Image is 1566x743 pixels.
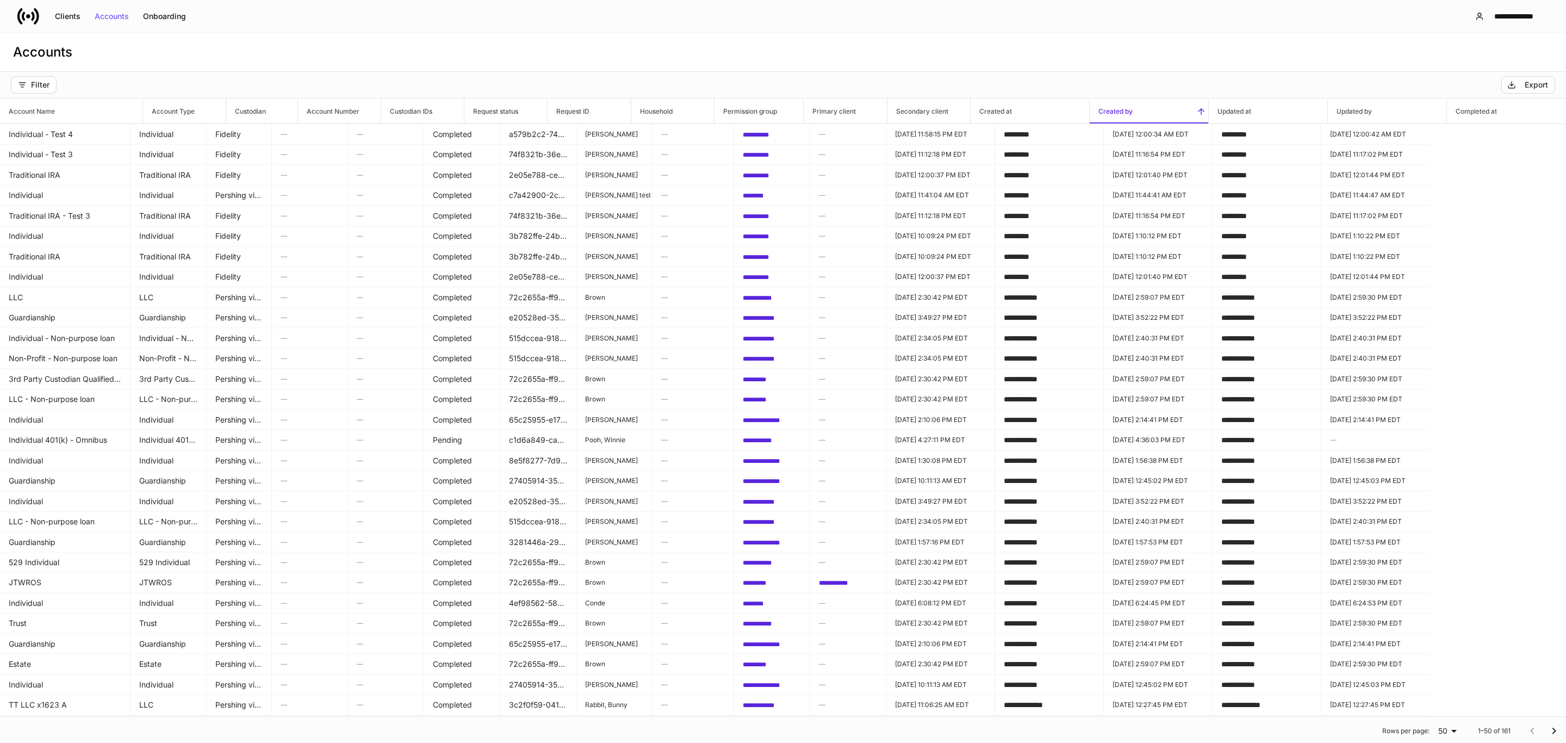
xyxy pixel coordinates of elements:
h6: Custodian [226,106,266,116]
h6: — [281,210,339,221]
td: Pershing via Sanctuary BD [207,410,272,430]
p: [DATE] 2:59:30 PM EDT [1330,395,1421,404]
h6: — [661,231,725,241]
td: Individual [130,144,207,165]
h6: — [661,251,725,262]
td: 2025-04-22T18:30:42.358Z [886,369,995,389]
h6: — [819,231,877,241]
td: ca9a577b-19ec-426f-b98e-2f5fd70e41e8 [734,307,810,328]
td: Pershing via Sanctuary BD [207,389,272,410]
td: Traditional IRA [130,206,207,226]
td: 515dccea-9180-4344-bf8e-5ec6e320271c [500,328,576,349]
td: 74f8321b-36e7-42fb-910a-e61e5e534f1f [500,144,576,165]
td: 2025-04-23T15:41:04.211Z [886,185,995,206]
td: 2025-04-22T18:30:42.363Z [886,389,995,410]
td: Completed [424,410,500,430]
p: [DATE] 12:00:37 PM EDT [895,170,986,179]
td: e04d9952-66e9-406a-8752-166d53c48ef3 [734,430,810,450]
p: [DATE] 11:12:18 PM EDT [895,211,986,220]
p: [DATE] 3:52:22 PM EDT [1330,313,1421,322]
td: Completed [424,165,500,185]
p: [DATE] 12:00:42 AM EDT [1330,130,1421,139]
button: Go to next page [1543,720,1565,742]
td: 2025-08-18T16:00:37.325Z [886,165,995,185]
p: [DATE] 11:17:02 PM EDT [1330,211,1421,220]
td: Completed [424,206,500,226]
span: Household [631,98,714,123]
td: Completed [424,348,500,369]
td: 2025-04-22T18:30:42.359Z [886,287,995,308]
p: [DATE] 11:44:47 AM EDT [1330,191,1421,200]
h6: — [357,353,415,363]
td: Individual [130,226,207,246]
td: Completed [424,226,500,246]
td: 40fa1406-57de-4fa4-9450-81d7b1cf75bd [734,206,810,226]
h6: — [281,312,339,323]
h6: — [819,292,877,302]
h6: — [661,312,725,323]
td: 74f8321b-36e7-42fb-910a-e61e5e534f1f [500,206,576,226]
td: Non-Profit - Non-purpose loan [130,348,207,369]
p: [DATE] 2:59:30 PM EDT [1330,293,1421,301]
td: Completed [424,389,500,410]
p: [DATE] 4:36:03 PM EDT [1113,436,1203,444]
td: Completed [424,246,500,267]
h6: — [819,149,877,159]
p: [DATE] 2:30:42 PM EDT [895,293,986,301]
h6: — [819,414,877,425]
td: 2025-04-22T18:59:07.906Z [1104,389,1213,410]
div: Accounts [95,13,129,20]
td: 2025-04-22T18:59:30.207Z [1321,389,1430,410]
p: [DATE] 2:40:31 PM EDT [1330,354,1421,363]
h6: Primary client [804,106,856,116]
h6: — [357,312,415,323]
td: 2025-04-22T18:59:30.207Z [1321,369,1430,389]
td: Individual [130,267,207,287]
p: [DATE] 12:00:34 AM EDT [1113,130,1203,139]
h6: — [819,353,877,363]
td: Fidelity [207,246,272,267]
h6: — [281,190,339,200]
h6: — [281,271,339,282]
p: [DATE] 2:59:07 PM EDT [1113,293,1203,301]
td: 2025-05-29T20:27:11.987Z [886,430,995,450]
td: Fidelity [207,206,272,226]
td: 2025-05-01T18:40:31.970Z [1321,328,1430,349]
td: Fidelity [207,144,272,165]
div: Onboarding [143,13,186,20]
h6: — [281,394,339,404]
h6: Account Type [143,106,195,116]
p: [DATE] 1:10:12 PM EDT [1113,252,1203,261]
p: [DATE] 2:59:07 PM EDT [1113,395,1203,404]
td: 40fa1406-57de-4fa4-9450-81d7b1cf75bd [734,246,810,267]
span: Created at [971,98,1089,123]
td: Completed [424,267,500,287]
td: 2025-08-22T04:00:34.996Z [1104,124,1213,145]
td: Completed [424,144,500,165]
p: [PERSON_NAME] test [585,191,643,200]
td: 2025-05-06T18:14:41.538Z [1321,410,1430,430]
td: 2e05e788-cea4-4fa0-bb2f-1dd55affc185 [500,267,576,287]
div: Filter [18,81,49,89]
td: Pershing via Sanctuary BD [207,450,272,471]
h6: — [1330,435,1421,445]
h6: — [661,271,725,282]
h6: — [661,292,725,302]
span: Secondary client [887,98,970,123]
td: Completed [424,369,500,389]
td: 2025-04-22T18:59:07.906Z [1104,369,1213,389]
h6: — [281,292,339,302]
p: Brown [585,395,643,404]
td: Completed [424,287,500,308]
p: [DATE] 2:30:42 PM EDT [895,374,986,383]
h6: — [819,170,877,180]
td: LLC - Non-purpose loan [130,389,207,410]
h6: Completed at [1447,106,1497,116]
p: [PERSON_NAME] [585,150,643,159]
td: 2e05e788-cea4-4fa0-bb2f-1dd55affc185 [500,165,576,185]
td: 40fa1406-57de-4fa4-9450-81d7b1cf75bd [734,124,810,145]
p: [DATE] 11:16:54 PM EDT [1113,150,1203,159]
h6: — [661,333,725,343]
span: Created by [1090,98,1208,123]
td: Individual [130,124,207,145]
